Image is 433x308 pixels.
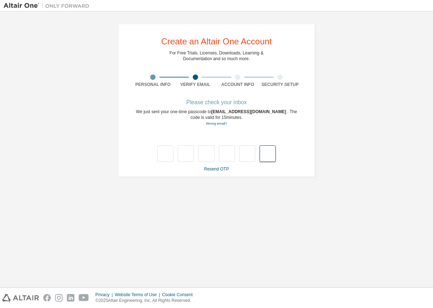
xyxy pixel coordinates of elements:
[4,2,93,9] img: Altair One
[132,100,301,105] div: Please check your inbox
[206,121,227,125] a: Go back to the registration form
[43,294,51,302] img: facebook.svg
[79,294,89,302] img: youtube.svg
[217,82,259,87] div: Account Info
[67,294,74,302] img: linkedin.svg
[162,292,197,298] div: Cookie Consent
[55,294,63,302] img: instagram.svg
[211,109,287,114] span: [EMAIL_ADDRESS][DOMAIN_NAME]
[174,82,217,87] div: Verify Email
[161,37,272,46] div: Create an Altair One Account
[169,50,264,62] div: For Free Trials, Licenses, Downloads, Learning & Documentation and so much more.
[204,167,229,172] a: Resend OTP
[95,298,197,304] p: © 2025 Altair Engineering, Inc. All Rights Reserved.
[132,109,301,126] div: We just sent your one-time passcode to . The code is valid for 15 minutes.
[115,292,162,298] div: Website Terms of Use
[2,294,39,302] img: altair_logo.svg
[95,292,115,298] div: Privacy
[259,82,301,87] div: Security Setup
[132,82,174,87] div: Personal Info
